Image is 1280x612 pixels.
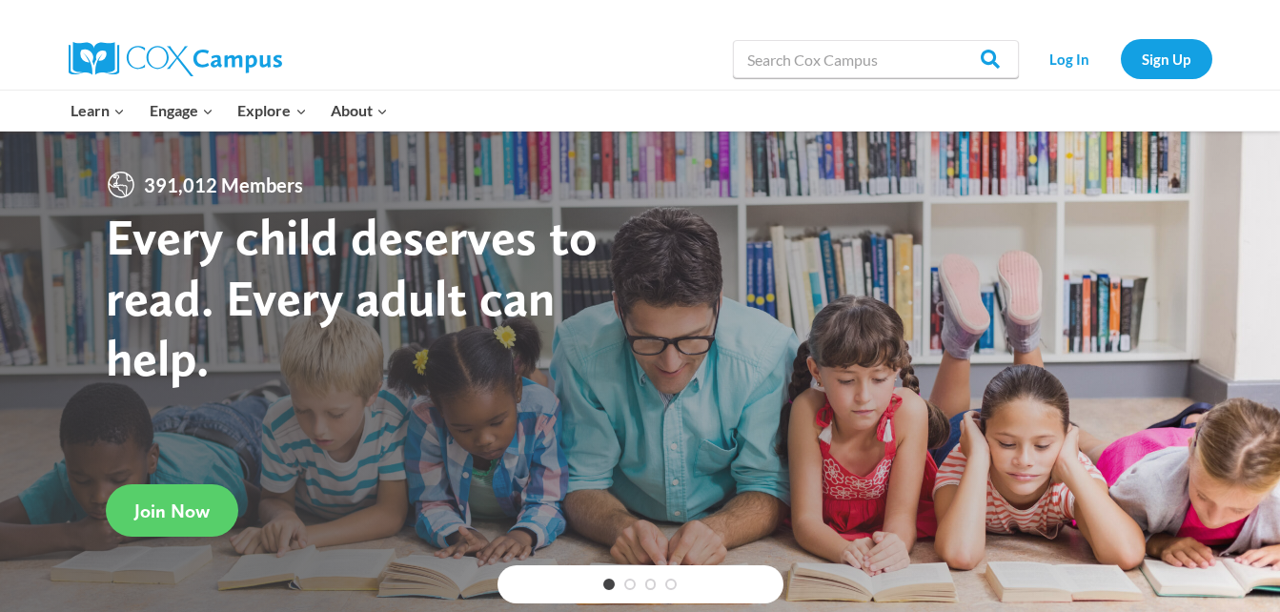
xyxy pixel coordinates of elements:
a: 3 [645,579,657,590]
nav: Secondary Navigation [1028,39,1212,78]
a: 1 [603,579,615,590]
a: 2 [624,579,636,590]
a: 4 [665,579,677,590]
span: Join Now [134,500,210,522]
span: Engage [150,98,213,123]
span: Learn [71,98,125,123]
nav: Primary Navigation [59,91,400,131]
a: Join Now [106,484,238,537]
span: Explore [237,98,306,123]
input: Search Cox Campus [733,40,1019,78]
span: 391,012 Members [136,170,311,200]
a: Log In [1028,39,1111,78]
span: About [331,98,388,123]
strong: Every child deserves to read. Every adult can help. [106,206,598,388]
a: Sign Up [1121,39,1212,78]
img: Cox Campus [69,42,282,76]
